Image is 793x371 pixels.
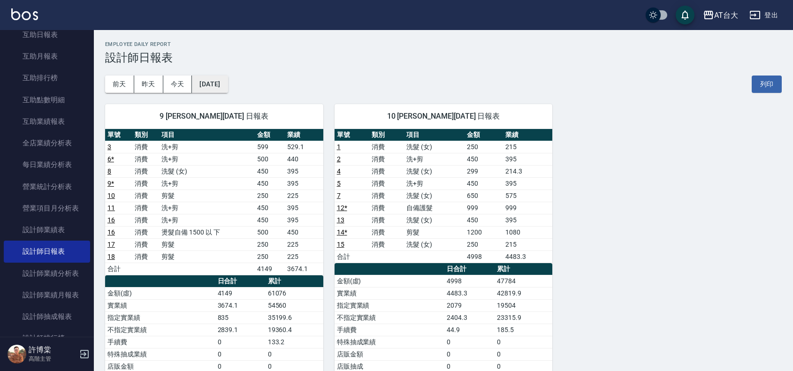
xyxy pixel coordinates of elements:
td: 剪髮 [159,250,255,263]
a: 互助點數明細 [4,89,90,111]
a: 全店業績分析表 [4,132,90,154]
td: 185.5 [495,324,552,336]
h3: 設計師日報表 [105,51,782,64]
td: 消費 [132,214,160,226]
td: 消費 [369,177,404,189]
table: a dense table [335,129,553,263]
a: 18 [107,253,115,260]
span: 10 [PERSON_NAME][DATE] 日報表 [346,112,541,121]
td: 225 [285,238,323,250]
h5: 許博棠 [29,345,76,355]
td: 35199.6 [266,311,323,324]
button: 登出 [746,7,782,24]
td: 225 [285,250,323,263]
td: 剪髮 [159,189,255,202]
button: AT台大 [699,6,742,25]
td: 消費 [132,250,160,263]
p: 高階主管 [29,355,76,363]
td: 395 [285,177,323,189]
a: 2 [337,155,341,163]
td: 650 [465,189,503,202]
td: 消費 [369,214,404,226]
th: 類別 [369,129,404,141]
td: 消費 [132,177,160,189]
td: 不指定實業績 [105,324,215,336]
td: 999 [503,202,552,214]
td: 19504 [495,299,552,311]
td: 1200 [465,226,503,238]
td: 133.2 [266,336,323,348]
a: 10 [107,192,115,199]
th: 類別 [132,129,160,141]
td: 450 [255,165,285,177]
td: 2404.3 [444,311,495,324]
td: 440 [285,153,323,165]
td: 395 [285,214,323,226]
td: 575 [503,189,552,202]
h2: Employee Daily Report [105,41,782,47]
td: 消費 [369,226,404,238]
td: 450 [255,214,285,226]
td: 23315.9 [495,311,552,324]
td: 洗+剪 [159,153,255,165]
td: 0 [215,336,266,348]
button: 列印 [752,76,782,93]
td: 0 [266,348,323,360]
a: 互助月報表 [4,45,90,67]
td: 250 [255,238,285,250]
td: 洗髮 (女) [404,189,465,202]
td: 指定實業績 [105,311,215,324]
td: 燙髮自備 1500 以 下 [159,226,255,238]
td: 實業績 [335,287,445,299]
th: 項目 [159,129,255,141]
td: 金額(虛) [335,275,445,287]
td: 450 [465,214,503,226]
td: 洗+剪 [159,177,255,189]
td: 消費 [369,189,404,202]
td: 395 [285,202,323,214]
td: 不指定實業績 [335,311,445,324]
td: 395 [285,165,323,177]
td: 剪髮 [404,226,465,238]
td: 剪髮 [159,238,255,250]
td: 洗髮 (女) [404,238,465,250]
td: 250 [255,189,285,202]
td: 4998 [444,275,495,287]
td: 19360.4 [266,324,323,336]
td: 消費 [132,165,160,177]
a: 13 [337,216,344,224]
td: 洗髮 (女) [404,214,465,226]
th: 業績 [285,129,323,141]
td: 4149 [255,263,285,275]
td: 合計 [105,263,132,275]
img: Logo [11,8,38,20]
td: 手續費 [335,324,445,336]
td: 395 [503,153,552,165]
td: 消費 [369,165,404,177]
a: 5 [337,180,341,187]
a: 設計師抽成報表 [4,306,90,327]
a: 互助日報表 [4,24,90,45]
th: 單號 [105,129,132,141]
td: 500 [255,153,285,165]
td: 消費 [369,238,404,250]
td: 1080 [503,226,552,238]
button: [DATE] [192,76,228,93]
td: 合計 [335,250,369,263]
td: 消費 [132,189,160,202]
td: 299 [465,165,503,177]
th: 金額 [255,129,285,141]
td: 消費 [369,153,404,165]
td: 250 [255,250,285,263]
td: 金額(虛) [105,287,215,299]
a: 設計師業績月報表 [4,284,90,306]
td: 250 [465,238,503,250]
button: 今天 [163,76,192,93]
td: 835 [215,311,266,324]
a: 3 [107,143,111,151]
td: 消費 [369,202,404,214]
td: 0 [444,348,495,360]
td: 395 [503,214,552,226]
td: 手續費 [105,336,215,348]
th: 單號 [335,129,369,141]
